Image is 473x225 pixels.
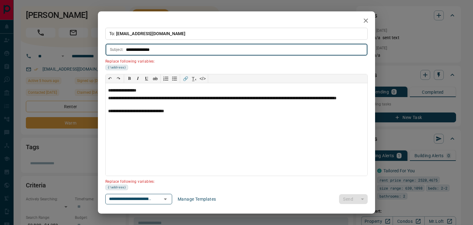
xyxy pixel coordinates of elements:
button: ab [151,74,160,83]
button: 𝐁 [125,74,134,83]
button: 🔗 [181,74,190,83]
span: {!address} [107,185,126,190]
button: Open [161,195,170,203]
span: [EMAIL_ADDRESS][DOMAIN_NAME] [116,31,186,36]
button: </> [198,74,207,83]
button: Manage Templates [174,194,220,204]
p: To: [105,28,368,40]
p: Subject: [110,47,123,52]
div: split button [339,194,368,204]
span: 𝐔 [145,76,148,81]
button: Bullet list [170,74,179,83]
button: 𝑰 [134,74,142,83]
p: Replace following variables: [105,177,363,185]
button: ↶ [106,74,114,83]
button: Numbered list [162,74,170,83]
p: Replace following variables: [105,57,363,65]
button: T̲ₓ [190,74,198,83]
button: ↷ [114,74,123,83]
button: 𝐔 [142,74,151,83]
s: ab [153,76,158,81]
span: {!address} [107,65,126,70]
